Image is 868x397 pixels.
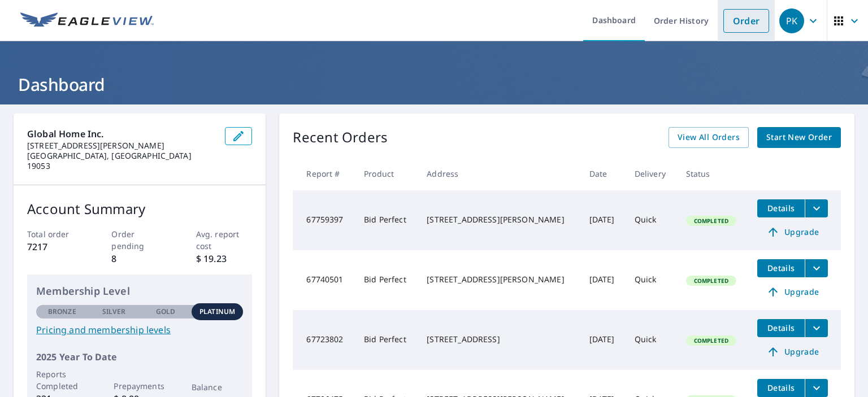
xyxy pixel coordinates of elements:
h1: Dashboard [14,73,854,96]
div: PK [779,8,804,33]
td: Bid Perfect [355,190,418,250]
div: [STREET_ADDRESS][PERSON_NAME] [427,214,571,225]
span: View All Orders [678,130,740,145]
div: [STREET_ADDRESS][PERSON_NAME] [427,274,571,285]
p: Reports Completed [36,368,88,392]
p: [STREET_ADDRESS][PERSON_NAME] [27,141,216,151]
a: Pricing and membership levels [36,323,243,337]
span: Details [764,382,798,393]
span: Details [764,322,798,333]
p: Recent Orders [293,127,388,148]
th: Report # [293,157,355,190]
td: [DATE] [580,190,626,250]
button: detailsBtn-67723802 [757,319,805,337]
a: Upgrade [757,343,828,361]
p: Membership Level [36,283,243,299]
img: EV Logo [20,12,154,29]
td: Bid Perfect [355,250,418,310]
th: Product [355,157,418,190]
button: detailsBtn-67706475 [757,379,805,397]
span: Details [764,263,798,273]
p: Bronze [48,307,76,317]
button: filesDropdownBtn-67723802 [805,319,828,337]
p: 2025 Year To Date [36,350,243,364]
p: [GEOGRAPHIC_DATA], [GEOGRAPHIC_DATA] 19053 [27,151,216,171]
span: Upgrade [764,345,821,359]
p: Avg. report cost [196,228,253,252]
p: Order pending [111,228,168,252]
p: Global Home Inc. [27,127,216,141]
span: Details [764,203,798,213]
th: Status [677,157,749,190]
span: Completed [687,217,735,225]
p: Gold [156,307,175,317]
span: Upgrade [764,225,821,239]
th: Delivery [626,157,677,190]
a: Upgrade [757,223,828,241]
p: Platinum [199,307,235,317]
button: filesDropdownBtn-67759397 [805,199,828,217]
th: Date [580,157,626,190]
td: 67740501 [293,250,355,310]
td: Quick [626,310,677,370]
p: 7217 [27,240,84,254]
p: Silver [102,307,126,317]
span: Completed [687,337,735,344]
a: View All Orders [669,127,749,148]
p: 8 [111,252,168,265]
td: Bid Perfect [355,310,418,370]
p: Balance [192,381,244,393]
td: [DATE] [580,310,626,370]
button: filesDropdownBtn-67706475 [805,379,828,397]
div: [STREET_ADDRESS] [427,334,571,345]
th: Address [418,157,580,190]
td: 67723802 [293,310,355,370]
p: $ 19.23 [196,252,253,265]
span: Upgrade [764,285,821,299]
button: filesDropdownBtn-67740501 [805,259,828,277]
a: Start New Order [757,127,841,148]
td: Quick [626,250,677,310]
p: Account Summary [27,199,252,219]
a: Order [723,9,769,33]
span: Start New Order [766,130,832,145]
button: detailsBtn-67740501 [757,259,805,277]
a: Upgrade [757,283,828,301]
span: Completed [687,277,735,285]
td: [DATE] [580,250,626,310]
p: Total order [27,228,84,240]
button: detailsBtn-67759397 [757,199,805,217]
td: 67759397 [293,190,355,250]
td: Quick [626,190,677,250]
p: Prepayments [114,380,166,392]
